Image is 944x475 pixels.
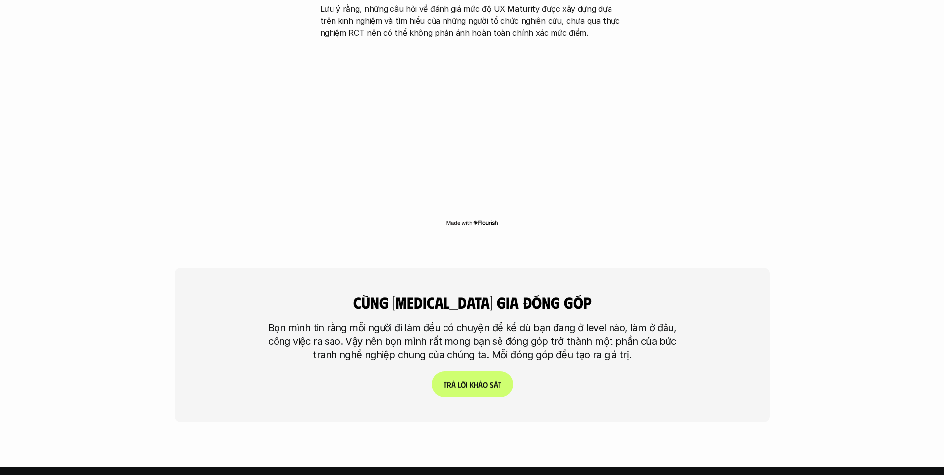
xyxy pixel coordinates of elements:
span: s [489,370,493,380]
span: á [493,370,498,380]
span: k [469,370,473,380]
span: ờ [460,370,465,380]
p: Bọn mình tin rằng mỗi người đi làm đều có chuyện để kể dù bạn đang ở level nào, làm ở đâu, công v... [262,321,683,362]
span: i [465,370,467,380]
p: Lưu ý rằng, những câu hỏi về đánh giá mức độ UX Maturity được xây dựng dựa trên kinh nghiệm và tì... [320,3,624,39]
span: l [457,370,460,380]
h4: cùng [MEDICAL_DATA] gia đóng góp [311,293,633,312]
img: Made with Flourish [446,219,498,227]
span: o [482,370,487,380]
span: r [446,370,451,380]
a: Trảlờikhảosát [431,371,513,397]
span: t [498,370,501,380]
span: T [443,370,446,380]
span: h [473,370,478,380]
iframe: Interactive or visual content [311,44,633,217]
span: ả [451,370,455,380]
span: ả [478,370,482,380]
